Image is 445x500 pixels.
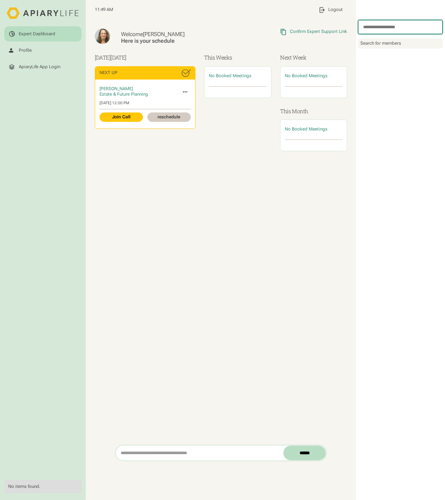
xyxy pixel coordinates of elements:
h3: [DATE] [95,53,195,62]
div: Profile [19,48,32,53]
h3: This Weeks [204,53,271,62]
a: ApiaryLife App Login [4,59,81,74]
div: [DATE] 12:00 PM [99,101,190,105]
span: No Booked Meetings [209,73,251,78]
div: Expert Dashboard [19,31,55,37]
div: Welcome [121,31,233,38]
a: Logout [314,2,347,18]
span: 11:49 AM [95,7,113,13]
div: Logout [328,7,343,13]
div: Confirm Expert Support Link [290,29,347,34]
div: Next Up [99,70,118,76]
span: Estate & Future Planning [99,92,148,97]
div: No items found. [8,484,78,489]
span: [PERSON_NAME] [143,31,185,37]
a: reschedule [147,112,191,122]
div: Here is your schedule [121,38,233,45]
span: No Booked Meetings [285,127,327,132]
a: Expert Dashboard [4,26,81,42]
span: [PERSON_NAME] [99,86,133,91]
a: Profile [4,43,81,58]
div: ApiaryLife App Login [19,64,60,70]
span: [DATE] [110,54,127,61]
span: No Booked Meetings [285,73,327,78]
h3: Next Week [280,53,347,62]
a: Join Call [99,112,143,122]
h3: This Month [280,107,347,115]
div: Search for members [358,38,443,48]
